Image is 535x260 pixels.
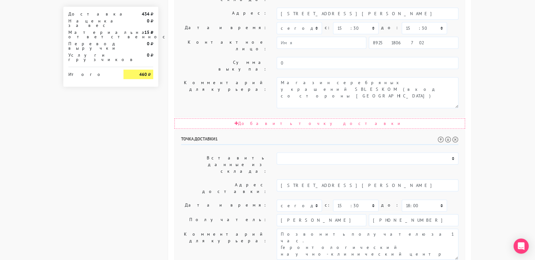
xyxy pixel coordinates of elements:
label: Получатель: [176,214,272,226]
label: Адрес доставки: [176,179,272,197]
strong: 434 [142,11,149,17]
div: Итого [68,70,114,77]
strong: 460 [139,71,147,77]
strong: 15 [144,29,149,35]
label: Дата и время: [176,200,272,212]
div: Наценка за вес [64,19,119,28]
label: c: [324,200,330,211]
div: Доставка [64,12,119,16]
strong: 0 [147,41,149,46]
label: до: [381,200,399,211]
textarea: Позвонить получателю за 1 час. Геронтологический научно-клинический центр [277,229,458,260]
div: Услуги грузчиков [64,53,119,62]
label: Комментарий для курьера: [176,77,272,108]
input: Имя [277,37,366,49]
div: Open Intercom Messenger [513,238,529,254]
div: Добавить точку доставки [174,118,465,129]
label: Комментарий для курьера: [176,229,272,260]
label: Контактное лицо: [176,37,272,54]
span: 1 [215,136,218,142]
strong: 0 [147,52,149,58]
input: Телефон [369,214,458,226]
label: до: [381,22,399,33]
input: Телефон [369,37,458,49]
label: Дата и время: [176,22,272,34]
div: Материальная ответственность [64,30,119,39]
label: c: [324,22,330,33]
input: Имя [277,214,366,226]
label: Адрес: [176,8,272,20]
h6: Точка доставки [181,136,458,145]
label: Сумма выкупа: [176,57,272,75]
strong: 0 [147,18,149,24]
div: Перевод выручки [64,41,119,50]
label: Вставить данные из склада: [176,152,272,177]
